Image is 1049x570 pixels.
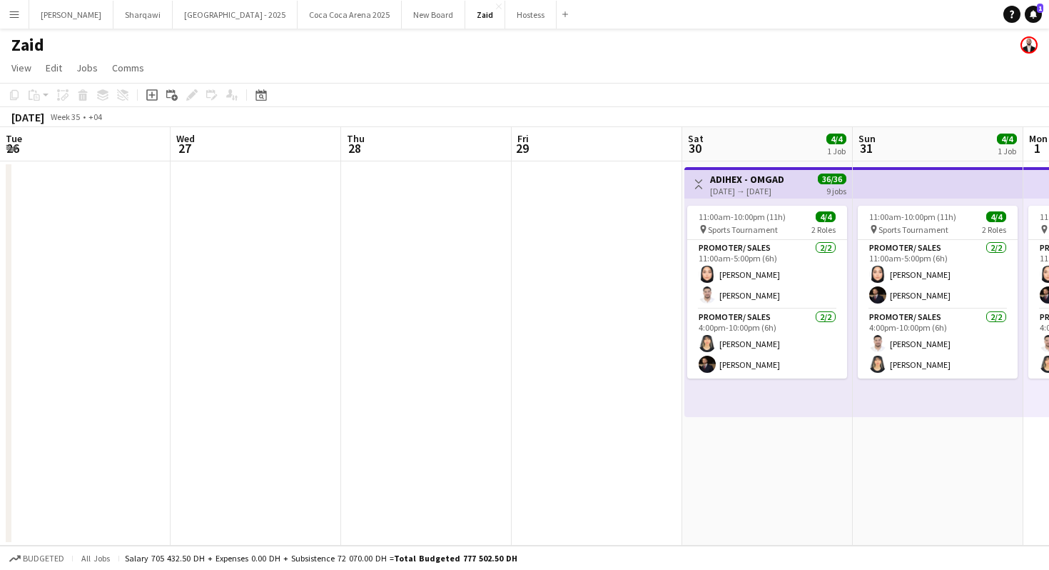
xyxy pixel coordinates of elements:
span: 2 Roles [811,224,836,235]
app-job-card: 11:00am-10:00pm (11h)4/4 Sports Tournament2 RolesPromoter/ Sales2/211:00am-5:00pm (6h)[PERSON_NAM... [687,206,847,379]
span: Budgeted [23,554,64,564]
span: 26 [4,140,22,156]
a: Edit [40,59,68,77]
span: 4/4 [986,211,1006,222]
div: +04 [88,111,102,122]
button: Hostess [505,1,557,29]
span: 1 [1037,4,1043,13]
span: 4/4 [826,134,846,144]
span: Sports Tournament [878,224,948,235]
button: [PERSON_NAME] [29,1,113,29]
app-card-role: Promoter/ Sales2/24:00pm-10:00pm (6h)[PERSON_NAME][PERSON_NAME] [858,309,1018,379]
div: 1 Job [827,146,846,156]
span: 28 [345,140,365,156]
span: 11:00am-10:00pm (11h) [699,211,786,222]
span: 4/4 [997,134,1017,144]
span: 1 [1027,140,1048,156]
div: Salary 705 432.50 DH + Expenses 0.00 DH + Subsistence 72 070.00 DH = [125,553,517,564]
span: Total Budgeted 777 502.50 DH [394,553,517,564]
a: 1 [1025,6,1042,23]
span: Mon [1029,132,1048,145]
app-card-role: Promoter/ Sales2/211:00am-5:00pm (6h)[PERSON_NAME][PERSON_NAME] [687,240,847,309]
app-card-role: Promoter/ Sales2/24:00pm-10:00pm (6h)[PERSON_NAME][PERSON_NAME] [687,309,847,379]
span: 30 [686,140,704,156]
button: Budgeted [7,551,66,566]
span: 36/36 [818,174,846,184]
a: Jobs [71,59,103,77]
span: Week 35 [47,111,83,122]
button: Coca Coca Arena 2025 [298,1,402,29]
button: [GEOGRAPHIC_DATA] - 2025 [173,1,298,29]
button: New Board [402,1,465,29]
app-card-role: Promoter/ Sales2/211:00am-5:00pm (6h)[PERSON_NAME][PERSON_NAME] [858,240,1018,309]
span: 29 [515,140,529,156]
span: Thu [347,132,365,145]
button: Zaid [465,1,505,29]
span: Sun [858,132,876,145]
span: Jobs [76,61,98,74]
app-job-card: 11:00am-10:00pm (11h)4/4 Sports Tournament2 RolesPromoter/ Sales2/211:00am-5:00pm (6h)[PERSON_NAM... [858,206,1018,379]
div: [DATE] [11,110,44,124]
a: View [6,59,37,77]
app-user-avatar: Zaid Rahmoun [1020,36,1038,54]
span: 4/4 [816,211,836,222]
span: 31 [856,140,876,156]
span: 27 [174,140,195,156]
div: [DATE] → [DATE] [710,186,784,196]
span: View [11,61,31,74]
span: All jobs [78,553,113,564]
span: Tue [6,132,22,145]
span: Sat [688,132,704,145]
div: 1 Job [998,146,1016,156]
h3: ADIHEX - OMGAD [710,173,784,186]
a: Comms [106,59,150,77]
div: 9 jobs [826,184,846,196]
button: Sharqawi [113,1,173,29]
h1: Zaid [11,34,44,56]
span: Edit [46,61,62,74]
span: 2 Roles [982,224,1006,235]
span: Comms [112,61,144,74]
span: Wed [176,132,195,145]
span: Fri [517,132,529,145]
span: 11:00am-10:00pm (11h) [869,211,956,222]
span: Sports Tournament [708,224,778,235]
